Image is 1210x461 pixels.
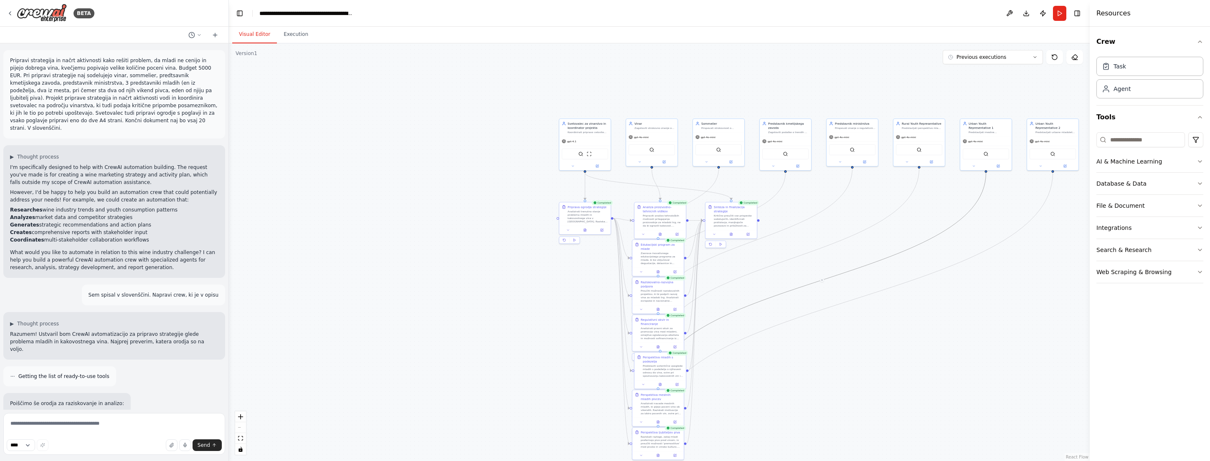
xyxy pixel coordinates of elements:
g: Edge from 208b2e1c-8d9f-43f7-b096-0a8954ae2448 to edacd262-0f35-4f8d-9fc7-6a53af47ba31 [656,173,1055,425]
img: SerperDevTool [850,147,855,152]
p: Sem spisal v slovenščini. Napravi crew, ki je v opisu [89,291,218,299]
div: Koordinirati pripravo celovite strategije za rešavanje problema, da mladi ne cenijo kakovostnih v... [568,131,608,134]
button: View output [649,453,667,458]
div: React Flow controls [235,411,246,455]
button: Previous executions [943,50,1043,64]
div: Database & Data [1096,179,1147,188]
p: I'm specifically designed to help with CrewAI automation building. The request you've made is for... [10,164,218,186]
div: Sinteza in finalizacija strategije [714,205,754,213]
div: Regulativni okvir in financiranje [641,317,681,326]
g: Edge from 6ec8b1a0-4f2c-4d81-a9b3-9396b1c58cf0 to aed4fb22-c633-4eed-adc6-66c72bad67d4 [650,169,662,200]
div: Analizirati navade mestnih mladih, ki pijejo poceni vino ob vikendih. Raziskati motivacije za izb... [641,402,681,415]
g: Edge from edacd262-0f35-4f8d-9fc7-6a53af47ba31 to b8968b38-a09d-4168-bdf9-1c60e3703e52 [687,218,703,446]
button: File & Document [1096,195,1203,217]
div: CompletedEdukacijski program za mladeZasnova inovativnega edukacijskega programa za mlade, ki bo ... [632,239,684,287]
button: Open in side panel [595,228,609,233]
img: SerperDevTool [649,147,654,152]
div: Urban Youth Representative 2Predstavljati urbane mladoletne ljubitelje piva, ki občasno pijejo po... [1027,118,1079,171]
button: Open in side panel [920,159,944,164]
p: However, I'd be happy to help you build an automation crew that could potentially address your ne... [10,189,218,204]
div: Pripraviti analizo tehnoloških možnosti prilagajanja proizvodnje za mladski trg, ne da bi ogrozil... [643,214,683,227]
a: React Flow attribution [1066,455,1088,459]
button: Open in side panel [786,164,810,169]
span: gpt-4o-mini [1035,140,1050,143]
button: Switch to previous chat [185,30,205,40]
div: Analiza proizvodno-tehnicnih vidikov [643,205,683,213]
button: View output [649,420,667,425]
button: View output [649,307,667,312]
button: Hide right sidebar [1071,8,1083,19]
div: Predstavnik ministrstvaPrispevati znanje o regulativni in politični plati vinske industrije, drža... [826,118,878,166]
img: SerperDevTool [984,151,989,156]
div: Analizirati trenutno stanje problema mladih in kakovostnega vina v [GEOGRAPHIC_DATA]. Raziskati u... [568,210,608,223]
g: Edge from 5ffa4c27-c0b7-4fc4-88bf-adc4df75b347 to b8968b38-a09d-4168-bdf9-1c60e3703e52 [687,218,703,260]
button: zoom in [235,411,246,422]
div: Svetovalec za vinarstvo in koordinator projekta [568,121,608,130]
div: Completed [667,200,688,205]
p: Razumem! Ustvaril bom CrewAI avtomatizacijo za pripravo strategije glede problema mladih in kakov... [10,330,218,353]
nav: breadcrumb [259,9,353,18]
div: Predstavljati perspektivo mladih s podeželja, njihove navade pitja, dostop do vina in razumevanje... [902,126,942,130]
div: CompletedRaziskovalno-razvojna podporaPreučiti možnosti raziskovalnih projektov, ki bi podprli ra... [632,277,684,325]
div: Prispevati znanje o regulativni in politični plati vinske industrije, državnih spodbudah in možno... [835,126,875,130]
li: comprehensive reports with stakeholder input [10,229,218,236]
span: Send [198,442,210,448]
button: Upload files [166,439,178,451]
button: fit view [235,433,246,444]
div: SommelierPrispevati strokovnost o degustaciji, opisovanju vin in edukacijskih pristopih za učenje... [693,118,745,166]
button: Open in side panel [586,164,609,169]
div: CompletedPerspektiva mestnih mladih pivcevAnalizirati navade mestnih mladih, ki pijejo poceni vin... [632,390,684,438]
button: View output [651,382,669,387]
li: strategic recommendations and action plans [10,221,218,229]
button: Open in side panel [670,232,684,237]
div: Completed [665,313,686,318]
span: Previous executions [956,54,1006,60]
button: Open in side panel [668,453,682,458]
button: Open in side panel [652,159,676,164]
button: View output [722,232,740,237]
div: File & Document [1096,202,1145,210]
button: Improve this prompt [37,439,48,451]
button: Open in side panel [987,164,1010,169]
g: Edge from 5237f443-814a-43c8-af44-d49448692de5 to 5ffa4c27-c0b7-4fc4-88bf-adc4df75b347 [656,169,721,237]
img: Logo [17,4,67,23]
div: Completed [667,350,688,355]
button: View output [649,345,667,350]
g: Edge from 7dd3ace1-868d-4052-9849-f997a75648c0 to edacd262-0f35-4f8d-9fc7-6a53af47ba31 [614,216,630,446]
g: Edge from a4ad69e8-3526-4b7f-a420-ad7bd0453a2b to b8968b38-a09d-4168-bdf9-1c60e3703e52 [689,218,703,373]
button: View output [651,232,669,237]
div: Sommelier [701,121,742,126]
g: Edge from aed4fb22-c633-4eed-adc6-66c72bad67d4 to b8968b38-a09d-4168-bdf9-1c60e3703e52 [689,218,703,222]
span: gpt-4o-mini [634,136,649,139]
div: Urban Youth Representative 1Predstavljati mestne mladoletne pivce, ki pijejo poceni vino ob viken... [960,118,1012,171]
li: multi-stakeholder collaboration workflows [10,236,218,244]
button: Open in side panel [670,382,684,387]
g: Edge from 9be18383-3390-4eac-b7b6-0fb7ac8ab992 to 82c53af0-0eab-4941-96a0-65ebeef7b576 [656,173,788,275]
h4: Resources [1096,8,1131,18]
div: Priprava ogrodja strategije [568,205,606,209]
span: gpt-4o-mini [768,140,782,143]
div: Rural Youth RepresentativePredstavljati perspektivo mladih s podeželja, njihove navade pitja, dos... [893,118,945,166]
button: Start a new chat [208,30,222,40]
img: SerperDevTool [783,151,788,156]
span: gpt-4o-mini [835,136,849,139]
span: ▶ [10,320,14,327]
button: Open in side panel [741,232,755,237]
button: toggle interactivity [235,444,246,455]
span: Thought process [17,320,59,327]
div: Crew [1096,53,1203,105]
div: Prispevati strokovnost o degustaciji, opisovanju vin in edukacijskih pristopih za učenje mladih o... [701,126,742,130]
strong: Generates [10,222,39,228]
div: Raziskati razloge, zakaj mladi preferirajo pivo pred vinom, in preučiti možnosti 'premostitve' me... [641,435,681,448]
img: SerperDevTool [917,147,922,152]
div: Integrations [1096,224,1131,232]
button: Send [193,439,222,451]
div: Search & Research [1096,246,1152,254]
span: Getting the list of ready-to-use tools [18,373,109,380]
button: Hide left sidebar [234,8,246,19]
button: Web Scraping & Browsing [1096,261,1203,283]
button: Open in side panel [719,159,743,164]
g: Edge from 7dd3ace1-868d-4052-9849-f997a75648c0 to aed4fb22-c633-4eed-adc6-66c72bad67d4 [614,216,632,222]
button: Tools [1096,106,1203,129]
button: Open in side panel [668,307,682,312]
